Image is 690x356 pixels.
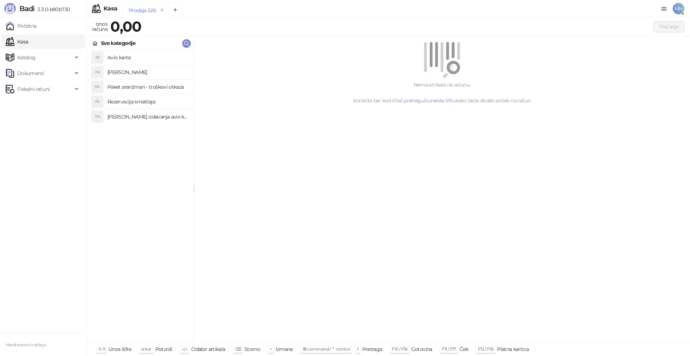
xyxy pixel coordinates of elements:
span: 0-9 [98,346,105,352]
div: Prodaja 526 [129,6,156,14]
div: Odabir artikala [191,345,225,354]
div: Nema artikala na računu. Koristite bar kod čitač, ili kako biste dodali artikle na račun. [203,81,681,105]
span: Dokumenti [17,66,44,80]
span: 3.11.0-b80b730 [34,6,70,13]
div: PA [92,66,103,78]
span: F10 / F16 [392,346,407,352]
div: Potvrdi [155,345,172,354]
span: Badi [19,4,34,13]
strong: 0,00 [110,18,141,35]
div: Gotovina [411,345,432,354]
button: Plaćanje [653,21,684,32]
a: pretragu [404,97,424,104]
span: F11 / F17 [442,346,456,352]
div: Unos šifre [109,345,132,354]
span: MH [673,3,684,14]
div: AK [92,52,103,63]
span: ⌘ command / ⌃ control [303,346,350,352]
h4: [PERSON_NAME] izdavanja avio karta [107,111,188,122]
div: Ček [460,345,468,354]
div: Pretraga [362,345,382,354]
div: Storno [244,345,260,354]
span: Katalog [17,50,36,65]
img: Logo [4,3,16,14]
button: remove [157,7,167,13]
h4: Rezervacija smeštaja [107,96,188,107]
div: PA- [92,81,103,93]
div: Sve kategorije [101,39,135,47]
div: Iznos računa [91,19,109,34]
span: ↑/↓ [182,346,188,352]
div: Kasa [103,6,117,11]
div: Izmena [276,345,293,354]
span: f [357,346,358,352]
div: TIA [92,111,103,122]
span: ⌫ [235,346,241,352]
a: Dokumentacija [658,3,670,14]
span: F12 / F18 [478,346,493,352]
a: Početna [6,19,37,33]
div: Platna kartica [497,345,529,354]
div: grid [87,50,194,342]
div: RS [92,96,103,107]
h4: Avio karta [107,52,188,63]
span: + [270,346,272,352]
button: Add tab [168,3,183,17]
h4: [PERSON_NAME] [107,66,188,78]
span: Fiskalni računi [17,82,50,96]
a: unesite šifru [428,97,456,104]
span: enter [141,346,152,352]
a: Kasa [6,34,28,49]
h4: Paket aranžman - troškovi otkaza [107,81,188,93]
small: Mediteraneo holidays [6,342,46,347]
